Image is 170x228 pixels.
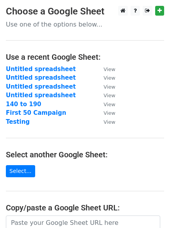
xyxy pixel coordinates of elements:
a: View [96,109,115,116]
p: Use one of the options below... [6,20,164,28]
a: View [96,66,115,73]
small: View [104,66,115,72]
a: View [96,118,115,125]
a: View [96,74,115,81]
a: Untitled spreadsheet [6,83,76,90]
a: View [96,83,115,90]
h3: Choose a Google Sheet [6,6,164,17]
a: Select... [6,165,35,177]
a: Untitled spreadsheet [6,92,76,99]
h4: Copy/paste a Google Sheet URL: [6,203,164,212]
small: View [104,110,115,116]
small: View [104,119,115,125]
a: 140 to 190 [6,101,41,108]
a: View [96,92,115,99]
small: View [104,84,115,90]
a: Testing [6,118,30,125]
h4: Use a recent Google Sheet: [6,52,164,62]
h4: Select another Google Sheet: [6,150,164,159]
a: First 50 Campaign [6,109,66,116]
small: View [104,102,115,107]
small: View [104,93,115,98]
a: View [96,101,115,108]
a: Untitled spreadsheet [6,66,76,73]
small: View [104,75,115,81]
a: Untitled spreadsheet [6,74,76,81]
